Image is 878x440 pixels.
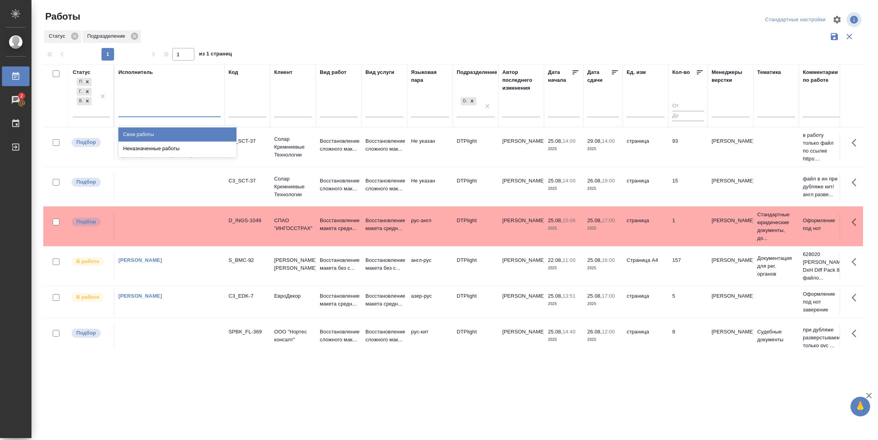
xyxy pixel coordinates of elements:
div: Готов к работе [77,88,83,96]
p: Восстановление макета средн... [320,217,358,232]
p: 2025 [587,264,619,272]
p: 16:00 [602,257,615,263]
td: 157 [668,252,708,280]
td: страница [623,133,668,161]
span: из 1 страниц [199,49,232,61]
div: Исполнитель [118,68,153,76]
button: Здесь прячутся важные кнопки [847,288,866,307]
div: Можно подбирать исполнителей [71,137,110,148]
p: 14:00 [602,138,615,144]
p: в работу только файл по ссылке https:... [803,131,841,163]
td: Страница А4 [623,252,668,280]
div: Исполнитель выполняет работу [71,256,110,267]
p: Восстановление сложного мак... [320,137,358,153]
p: 29.08, [587,138,602,144]
p: Солар Кремниевые Технологии [274,135,312,159]
div: Свои работы [118,127,236,142]
p: 2025 [587,300,619,308]
p: 13:51 [563,293,575,299]
p: 14:40 [563,329,575,335]
p: 25.08, [548,217,563,223]
div: Можно подбирать исполнителей [71,177,110,188]
span: 🙏 [854,398,867,415]
div: C3_SCT-37 [229,177,266,185]
p: В работе [76,293,99,301]
p: [PERSON_NAME] [712,217,749,225]
p: Подразделение [87,32,128,40]
button: Здесь прячутся важные кнопки [847,252,866,271]
p: Подбор [76,138,96,146]
td: англ-рус [407,252,453,280]
p: 2025 [548,300,579,308]
p: 628020 [PERSON_NAME] DxH Diff Pack 8 файло... [803,250,841,282]
div: Подбор, Готов к работе, В работе [76,87,92,97]
p: при дубляже разверстываем только рус ... [803,326,841,350]
span: 2 [15,92,28,100]
p: СПАО "ИНГОССТРАХ" [274,217,312,232]
div: D_INGS-1049 [229,217,266,225]
div: Клиент [274,68,292,76]
p: 11:00 [563,257,575,263]
div: C3_SCT-37 [229,137,266,145]
a: [PERSON_NAME] [118,293,162,299]
td: DTPlight [453,252,498,280]
p: Статус [49,32,68,40]
p: 22.08, [548,257,563,263]
td: рус-кит [407,324,453,352]
p: Судебные документы [757,328,795,344]
div: SPBK_FL-369 [229,328,266,336]
p: 2025 [548,264,579,272]
td: Не указан [407,173,453,201]
p: 25.08, [587,217,602,223]
td: азер-рус [407,288,453,316]
div: Можно подбирать исполнителей [71,328,110,339]
p: 2025 [587,225,619,232]
p: Стандартные юридические документы, до... [757,211,795,242]
div: Подбор [77,78,83,86]
div: В работе [77,97,83,105]
p: [PERSON_NAME] [712,328,749,336]
p: 19:00 [602,178,615,184]
div: Автор последнего изменения [502,68,540,92]
td: [PERSON_NAME] [498,133,544,161]
p: файл в ин при дубляже кит/англ разве... [803,175,841,199]
td: DTPlight [453,288,498,316]
p: 25.08, [587,293,602,299]
div: Можно подбирать исполнителей [71,217,110,227]
td: DTPlight [453,324,498,352]
p: ЕвроДекор [274,292,312,300]
p: 26.08, [587,178,602,184]
p: [PERSON_NAME] [712,137,749,145]
p: Документация для рег. органов [757,254,795,278]
td: DTPlight [453,133,498,161]
p: Восстановление сложного мак... [320,328,358,344]
td: 1 [668,213,708,240]
div: split button [763,14,828,26]
input: До [672,111,704,121]
p: 14:00 [563,138,575,144]
p: 25.08, [548,138,563,144]
div: Подразделение [83,30,141,43]
p: Восстановление макета без с... [320,256,358,272]
div: Статус [73,68,90,76]
td: Не указан [407,133,453,161]
div: Комментарии по работе [803,68,841,84]
p: Подбор [76,178,96,186]
div: Языковая пара [411,68,449,84]
td: 93 [668,133,708,161]
a: [PERSON_NAME] [118,257,162,263]
td: 8 [668,324,708,352]
td: 15 [668,173,708,201]
div: S_BMC-92 [229,256,266,264]
p: [PERSON_NAME] [712,177,749,185]
div: Вид услуги [365,68,395,76]
div: Тематика [757,68,781,76]
p: Восстановление сложного мак... [320,177,358,193]
button: Здесь прячутся важные кнопки [847,133,866,152]
input: От [672,101,704,111]
div: Код [229,68,238,76]
p: 25.08, [548,329,563,335]
p: 2025 [587,185,619,193]
p: Восстановление сложного мак... [365,137,403,153]
p: 2025 [587,145,619,153]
